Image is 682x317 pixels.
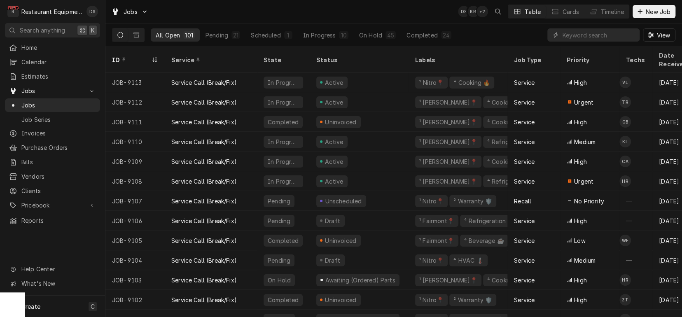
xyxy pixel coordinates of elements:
span: Medium [574,256,596,265]
div: KR [467,6,479,17]
div: Uninvoiced [324,118,357,126]
div: ¹ [PERSON_NAME]📍 [418,177,478,186]
div: JOB-9110 [105,132,165,152]
div: On Hold [359,31,382,40]
div: ⁴ Cooking 🔥 [453,78,491,87]
div: Draft [324,217,341,225]
div: CA [619,156,631,167]
div: JOB-9112 [105,92,165,112]
div: JOB-9111 [105,112,165,132]
span: Clients [21,186,96,195]
div: Derek Stewart's Avatar [86,6,98,17]
div: Thomas Ross's Avatar [619,96,631,108]
div: VL [619,77,631,88]
div: Scheduled [251,31,280,40]
div: Active [324,78,344,87]
div: Completed [406,31,437,40]
button: View [643,28,675,42]
div: Service Call (Break/Fix) [171,78,237,87]
div: Service [514,157,535,166]
a: Estimates [5,70,100,83]
div: Techs [626,56,646,64]
div: Restaurant Equipment Diagnostics's Avatar [7,6,19,17]
span: High [574,276,587,284]
div: In Progress [267,98,300,107]
div: On Hold [267,276,292,284]
div: ⁴ Cooking 🔥 [486,98,525,107]
div: ¹ Nitro📍 [418,197,444,205]
a: Home [5,41,100,54]
div: Service [514,256,535,265]
span: View [655,31,672,40]
span: C [91,302,95,311]
span: What's New [21,279,95,288]
div: Service Call (Break/Fix) [171,138,237,146]
div: ZT [619,294,631,305]
span: High [574,157,587,166]
div: HR [619,175,631,187]
a: Invoices [5,126,100,140]
div: JOB-9105 [105,231,165,250]
div: Draft [324,256,341,265]
button: New Job [633,5,675,18]
a: Go to Pricebook [5,198,100,212]
div: Uninvoiced [324,236,357,245]
div: Service [514,177,535,186]
div: DS [86,6,98,17]
span: Estimates [21,72,96,81]
span: Reports [21,216,96,225]
div: Active [324,177,344,186]
div: Pending [267,217,291,225]
div: ¹ [PERSON_NAME]📍 [418,138,478,146]
div: ¹ Nitro📍 [418,256,444,265]
span: K [91,26,95,35]
div: Wesley Fisher's Avatar [619,235,631,246]
input: Keyword search [562,28,635,42]
div: Table [525,7,541,16]
div: Pending [267,256,291,265]
div: State [264,56,303,64]
div: Pending [206,31,228,40]
div: JOB-9106 [105,211,165,231]
div: DS [458,6,469,17]
button: Search anything⌘K [5,23,100,37]
div: ¹ Nitro📍 [418,78,444,87]
div: ¹ [PERSON_NAME]📍 [418,157,478,166]
span: High [574,217,587,225]
div: 45 [387,31,394,40]
div: R [7,6,19,17]
div: 1 [286,31,291,40]
div: Service [514,236,535,245]
div: Service [514,98,535,107]
div: Status [316,56,400,64]
div: — [619,211,652,231]
div: JOB-9107 [105,191,165,211]
div: Active [324,138,344,146]
div: ² Warranty 🛡️ [453,197,493,205]
div: ¹ [PERSON_NAME]📍 [418,118,478,126]
a: Purchase Orders [5,141,100,154]
div: + 2 [476,6,488,17]
div: HR [619,274,631,286]
div: Active [324,157,344,166]
div: ⁴ Cooking 🔥 [486,276,525,284]
a: Vendors [5,170,100,183]
div: ⁴ Cooking 🔥 [486,157,525,166]
span: Vendors [21,172,96,181]
a: Reports [5,214,100,227]
div: In Progress [267,157,300,166]
div: Unscheduled [324,197,363,205]
a: Bills [5,155,100,169]
span: Urgent [574,177,593,186]
div: Service [514,296,535,304]
a: Go to Jobs [5,84,100,98]
a: Job Series [5,113,100,126]
span: Create [21,303,40,310]
div: In Progress [267,78,300,87]
div: Timeline [601,7,624,16]
div: Chuck Almond's Avatar [619,156,631,167]
div: Service Call (Break/Fix) [171,157,237,166]
div: Zack Tussey's Avatar [619,294,631,305]
div: JOB-9113 [105,72,165,92]
span: Search anything [20,26,65,35]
